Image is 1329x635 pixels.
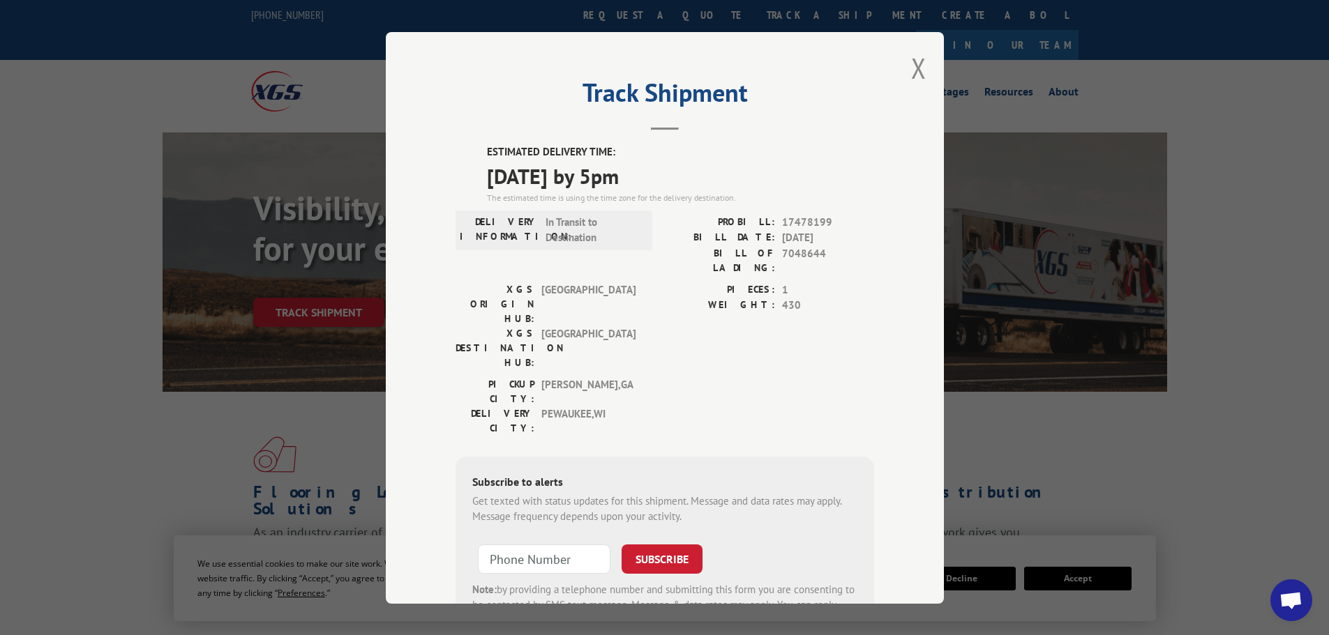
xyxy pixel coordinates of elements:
[456,376,534,406] label: PICKUP CITY:
[782,282,874,298] span: 1
[472,473,857,493] div: Subscribe to alerts
[487,191,874,204] div: The estimated time is using the time zone for the delivery destination.
[472,493,857,524] div: Get texted with status updates for this shipment. Message and data rates may apply. Message frequ...
[456,282,534,326] label: XGS ORIGIN HUB:
[456,83,874,109] h2: Track Shipment
[541,376,636,406] span: [PERSON_NAME] , GA
[911,49,926,86] button: Close modal
[487,160,874,191] span: [DATE] by 5pm
[546,214,640,245] span: In Transit to Destination
[541,406,636,435] span: PEWAUKEE , WI
[622,544,703,573] button: SUBSCRIBE
[541,326,636,369] span: [GEOGRAPHIC_DATA]
[487,144,874,160] label: ESTIMATED DELIVERY TIME:
[478,544,610,573] input: Phone Number
[665,282,775,298] label: PIECES:
[665,230,775,246] label: BILL DATE:
[782,298,874,314] span: 430
[665,245,775,275] label: BILL OF LADING:
[472,581,857,629] div: by providing a telephone number and submitting this form you are consenting to be contacted by SM...
[1270,579,1312,621] div: Open chat
[665,214,775,230] label: PROBILL:
[782,245,874,275] span: 7048644
[782,230,874,246] span: [DATE]
[456,326,534,369] label: XGS DESTINATION HUB:
[782,214,874,230] span: 17478199
[541,282,636,326] span: [GEOGRAPHIC_DATA]
[665,298,775,314] label: WEIGHT:
[460,214,539,245] label: DELIVERY INFORMATION:
[472,582,497,595] strong: Note:
[456,406,534,435] label: DELIVERY CITY:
